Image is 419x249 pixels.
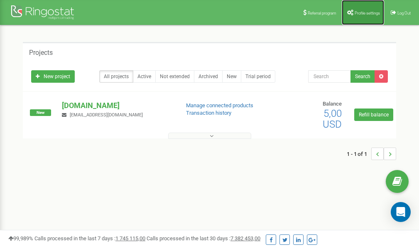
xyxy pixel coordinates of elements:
[99,70,133,83] a: All projects
[391,202,411,222] div: Open Intercom Messenger
[230,235,260,242] u: 7 382 453,00
[347,139,396,168] nav: ...
[397,11,411,15] span: Log Out
[355,11,380,15] span: Profile settings
[347,148,371,160] span: 1 - 1 of 1
[323,108,342,130] span: 5,00 USD
[308,11,336,15] span: Referral program
[31,70,75,83] a: New project
[186,102,253,108] a: Manage connected products
[186,110,231,116] a: Transaction history
[222,70,241,83] a: New
[30,109,51,116] span: New
[308,70,351,83] input: Search
[323,101,342,107] span: Balance
[70,112,143,118] span: [EMAIL_ADDRESS][DOMAIN_NAME]
[133,70,156,83] a: Active
[155,70,194,83] a: Not extended
[29,49,53,57] h5: Projects
[115,235,145,242] u: 1 745 115,00
[8,235,33,242] span: 99,989%
[194,70,223,83] a: Archived
[241,70,275,83] a: Trial period
[62,100,172,111] p: [DOMAIN_NAME]
[147,235,260,242] span: Calls processed in the last 30 days :
[34,235,145,242] span: Calls processed in the last 7 days :
[350,70,375,83] button: Search
[354,108,393,121] a: Refill balance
